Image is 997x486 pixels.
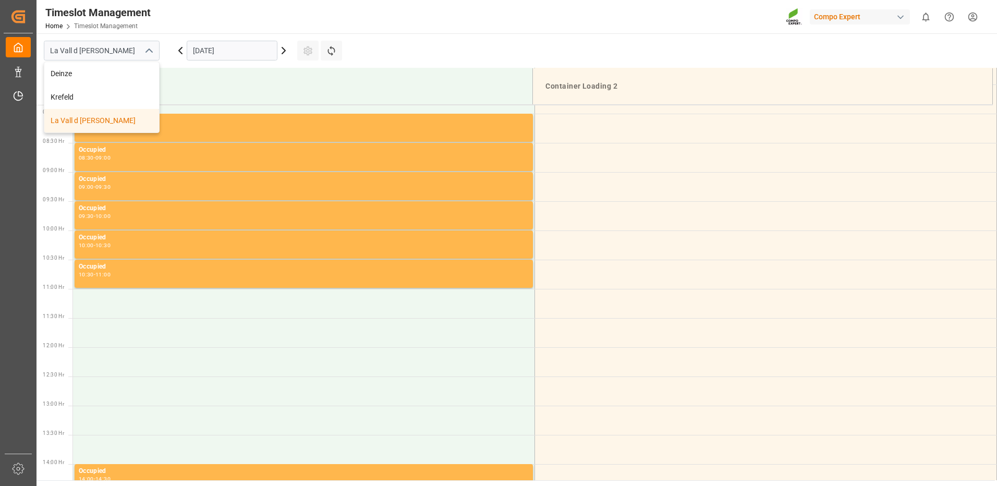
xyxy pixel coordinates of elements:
div: 09:30 [95,185,111,189]
div: 10:00 [95,214,111,218]
span: 13:00 Hr [43,401,64,407]
div: - [94,214,95,218]
div: Occupied [79,466,529,477]
span: 08:30 Hr [43,138,64,144]
div: Krefeld [44,86,159,109]
div: 09:00 [79,185,94,189]
div: Occupied [79,145,529,155]
span: 09:00 Hr [43,167,64,173]
div: - [94,185,95,189]
span: 09:30 Hr [43,197,64,202]
div: 09:30 [79,214,94,218]
span: 10:30 Hr [43,255,64,261]
img: Screenshot%202023-09-29%20at%2010.02.21.png_1712312052.png [786,8,803,26]
div: 10:30 [79,272,94,277]
div: Container Loading 2 [541,77,984,96]
input: DD.MM.YYYY [187,41,277,60]
div: Container Loading 1 [81,77,524,96]
div: Occupied [79,262,529,272]
button: Help Center [938,5,961,29]
div: 14:00 [79,477,94,481]
div: 09:00 [95,155,111,160]
div: Compo Expert [810,9,910,25]
div: Occupied [79,233,529,243]
div: Deinze [44,62,159,86]
div: Occupied [79,116,529,126]
div: 10:00 [79,243,94,248]
a: Home [45,22,63,30]
button: show 0 new notifications [914,5,938,29]
span: 10:00 Hr [43,226,64,232]
div: 14:30 [95,477,111,481]
input: Type to search/select [44,41,160,60]
span: 14:00 Hr [43,459,64,465]
div: 10:30 [95,243,111,248]
div: - [94,155,95,160]
div: 11:00 [95,272,111,277]
div: Occupied [79,174,529,185]
span: 11:00 Hr [43,284,64,290]
span: 08:00 Hr [43,109,64,115]
div: Timeslot Management [45,5,151,20]
button: Compo Expert [810,7,914,27]
div: La Vall d [PERSON_NAME] [44,109,159,132]
div: - [94,272,95,277]
button: close menu [140,43,156,59]
div: - [94,243,95,248]
span: 11:30 Hr [43,313,64,319]
span: 12:00 Hr [43,343,64,348]
div: Occupied [79,203,529,214]
span: 13:30 Hr [43,430,64,436]
div: - [94,477,95,481]
span: 12:30 Hr [43,372,64,378]
div: 08:30 [79,155,94,160]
